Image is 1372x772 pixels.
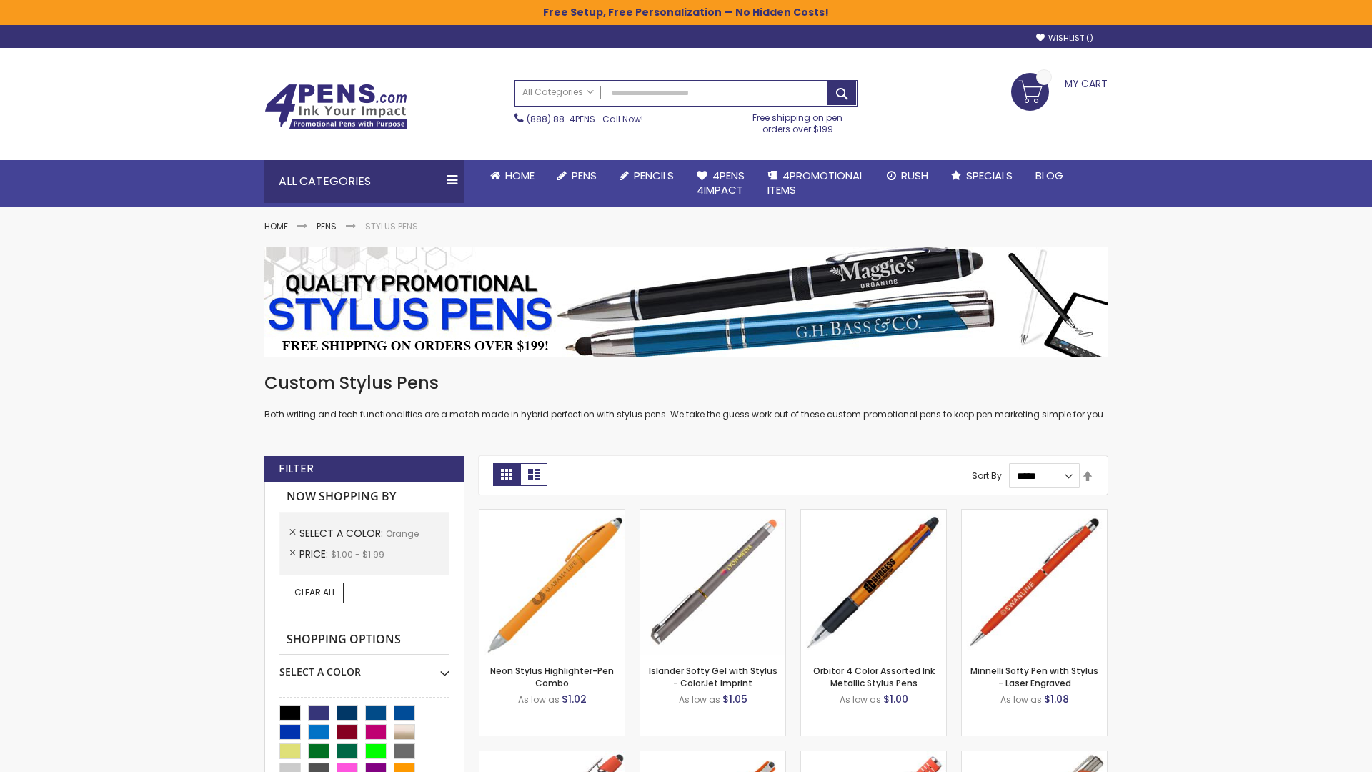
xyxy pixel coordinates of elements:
[317,220,337,232] a: Pens
[264,372,1108,395] h1: Custom Stylus Pens
[722,692,747,706] span: $1.05
[608,160,685,192] a: Pencils
[264,160,464,203] div: All Categories
[801,510,946,655] img: Orbitor 4 Color Assorted Ink Metallic Stylus Pens-Orange
[962,510,1107,655] img: Minnelli Softy Pen with Stylus - Laser Engraved-Orange
[279,655,449,679] div: Select A Color
[640,509,785,521] a: Islander Softy Gel with Stylus - ColorJet Imprint-Orange
[490,665,614,688] a: Neon Stylus Highlighter-Pen Combo
[962,751,1107,763] a: Tres-Chic Softy Brights with Stylus Pen - Laser-Orange
[756,160,875,207] a: 4PROMOTIONALITEMS
[264,220,288,232] a: Home
[479,751,625,763] a: 4P-MS8B-Orange
[679,693,720,706] span: As low as
[527,113,643,125] span: - Call Now!
[479,509,625,521] a: Neon Stylus Highlighter-Pen Combo-Orange
[572,168,597,183] span: Pens
[493,463,520,486] strong: Grid
[479,510,625,655] img: Neon Stylus Highlighter-Pen Combo-Orange
[279,461,314,477] strong: Filter
[966,168,1013,183] span: Specials
[1024,160,1075,192] a: Blog
[294,586,336,598] span: Clear All
[634,168,674,183] span: Pencils
[767,168,864,197] span: 4PROMOTIONAL ITEMS
[1035,168,1063,183] span: Blog
[331,548,384,560] span: $1.00 - $1.99
[287,583,344,603] a: Clear All
[840,693,881,706] span: As low as
[1044,692,1069,706] span: $1.08
[738,107,858,135] div: Free shipping on pen orders over $199
[685,160,756,207] a: 4Pens4impact
[299,547,331,561] span: Price
[264,84,407,129] img: 4Pens Custom Pens and Promotional Products
[279,625,449,655] strong: Shopping Options
[386,528,419,540] span: Orange
[875,160,940,192] a: Rush
[1000,693,1042,706] span: As low as
[299,526,386,540] span: Select A Color
[883,692,908,706] span: $1.00
[479,160,546,192] a: Home
[972,470,1002,482] label: Sort By
[518,693,560,706] span: As low as
[801,509,946,521] a: Orbitor 4 Color Assorted Ink Metallic Stylus Pens-Orange
[801,751,946,763] a: Marin Softy Pen with Stylus - Laser Engraved-Orange
[365,220,418,232] strong: Stylus Pens
[515,81,601,104] a: All Categories
[970,665,1098,688] a: Minnelli Softy Pen with Stylus - Laser Engraved
[962,509,1107,521] a: Minnelli Softy Pen with Stylus - Laser Engraved-Orange
[546,160,608,192] a: Pens
[264,372,1108,421] div: Both writing and tech functionalities are a match made in hybrid perfection with stylus pens. We ...
[527,113,595,125] a: (888) 88-4PENS
[264,247,1108,357] img: Stylus Pens
[940,160,1024,192] a: Specials
[640,751,785,763] a: Avendale Velvet Touch Stylus Gel Pen-Orange
[562,692,587,706] span: $1.02
[649,665,777,688] a: Islander Softy Gel with Stylus - ColorJet Imprint
[901,168,928,183] span: Rush
[505,168,535,183] span: Home
[279,482,449,512] strong: Now Shopping by
[813,665,935,688] a: Orbitor 4 Color Assorted Ink Metallic Stylus Pens
[522,86,594,98] span: All Categories
[1036,33,1093,44] a: Wishlist
[697,168,745,197] span: 4Pens 4impact
[640,510,785,655] img: Islander Softy Gel with Stylus - ColorJet Imprint-Orange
